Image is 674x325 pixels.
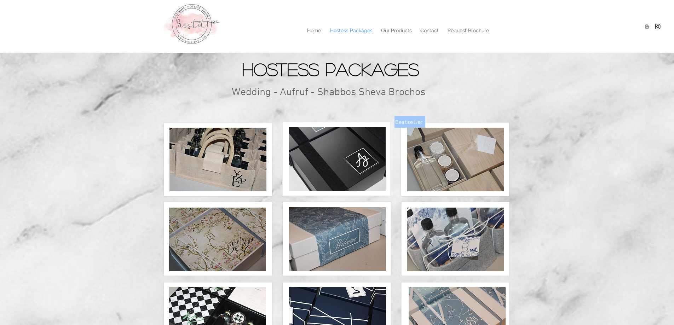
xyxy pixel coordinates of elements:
[443,25,494,36] a: Request Brochure
[232,86,435,99] h2: Wedding - Aufruf - Shabbos Sheva Brochos
[302,25,326,36] a: Home
[407,208,504,271] img: IMG_9745.JPG
[416,25,443,36] a: Contact
[169,128,266,191] img: IMG_0565.JPG
[395,119,423,125] span: Bestseller
[289,207,386,271] img: IMG_9668.JPG
[417,25,442,36] p: Contact
[644,23,661,30] ul: Social Bar
[196,25,494,36] nav: Site
[407,128,504,191] img: IMG_2357.JPG
[444,25,492,36] p: Request Brochure
[304,25,324,36] p: Home
[378,25,415,36] p: Our Products
[327,25,376,36] p: Hostess Packages
[169,208,266,271] img: IMG_0212.JPG
[289,127,386,191] img: IMG_8953.JPG
[376,25,416,36] a: Our Products
[242,60,419,78] span: Hostess Packages
[644,23,651,30] img: Blogger
[654,23,661,30] img: Hostitny
[394,116,425,128] button: Bestseller
[326,25,376,36] a: Hostess Packages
